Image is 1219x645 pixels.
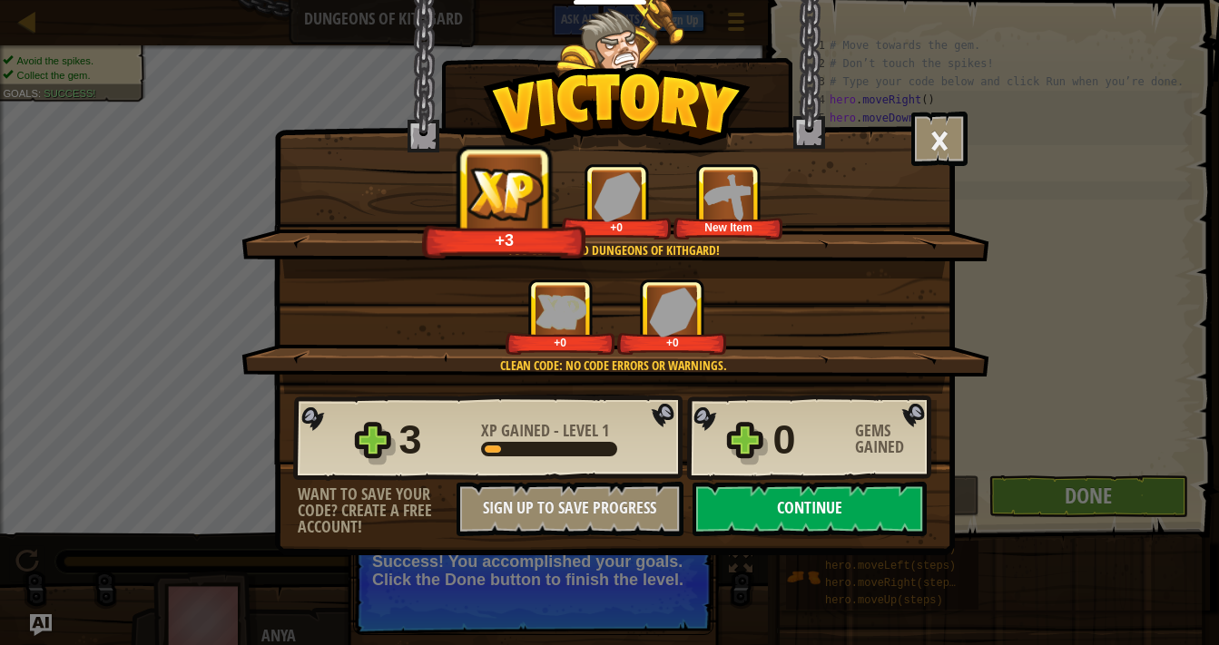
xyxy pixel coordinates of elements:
div: +0 [621,336,723,349]
button: Continue [693,482,927,536]
button: Sign Up to Save Progress [457,482,683,536]
img: XP Gained [467,167,543,220]
div: +0 [509,336,612,349]
span: XP Gained [481,419,554,442]
img: Gems Gained [650,287,697,337]
img: Gems Gained [594,171,641,221]
div: 0 [773,411,844,469]
div: +0 [565,220,668,234]
span: Level [559,419,602,442]
div: New Item [677,220,780,234]
span: 1 [602,419,609,442]
div: +3 [428,230,582,250]
div: Want to save your code? Create a free account! [298,486,457,535]
img: Victory [483,67,751,158]
div: Clean code: no code errors or warnings. [328,357,900,375]
button: × [911,112,968,166]
div: Gems Gained [855,423,937,455]
img: XP Gained [536,294,586,329]
img: New Item [704,171,754,221]
div: - [481,423,609,439]
div: You completed Dungeons of Kithgard! [328,241,900,259]
div: 3 [399,411,470,469]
